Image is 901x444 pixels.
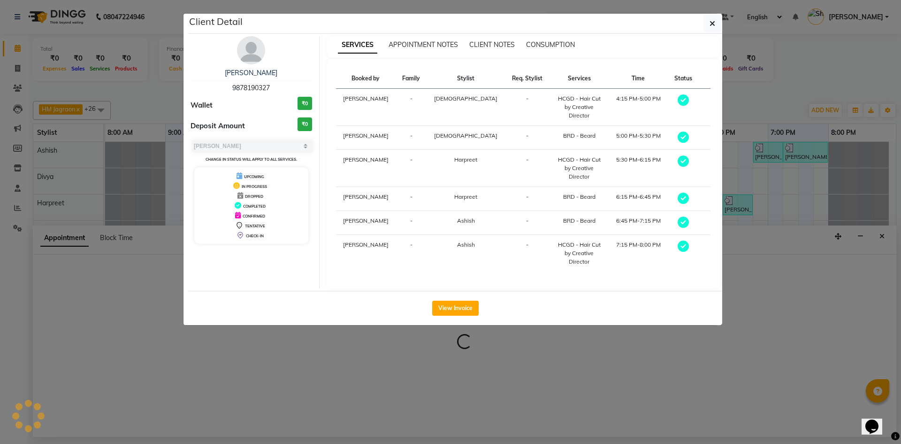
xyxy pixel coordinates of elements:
span: Harpreet [454,193,477,200]
td: 4:15 PM-5:00 PM [609,89,668,126]
th: Services [550,69,609,89]
span: SERVICES [338,37,377,54]
td: - [396,89,426,126]
td: 6:45 PM-7:15 PM [609,211,668,235]
td: - [396,211,426,235]
td: - [396,187,426,211]
td: 5:30 PM-6:15 PM [609,150,668,187]
td: - [505,150,550,187]
td: 6:15 PM-6:45 PM [609,187,668,211]
span: CHECK-IN [246,234,264,238]
iframe: chat widget [862,406,892,435]
span: 9878190327 [232,84,270,92]
div: HCGD - Hair Cut by Creative Director [555,241,603,266]
td: - [396,235,426,272]
img: avatar [237,36,265,64]
span: Harpreet [454,156,477,163]
td: [PERSON_NAME] [336,89,396,126]
td: - [505,235,550,272]
th: Stylist [427,69,505,89]
div: BRD - Beard [555,193,603,201]
div: BRD - Beard [555,217,603,225]
td: - [505,89,550,126]
span: COMPLETED [243,204,266,209]
td: [PERSON_NAME] [336,126,396,150]
div: HCGD - Hair Cut by Creative Director [555,156,603,181]
td: [PERSON_NAME] [336,150,396,187]
span: Ashish [457,217,475,224]
span: CONSUMPTION [526,40,575,49]
th: Family [396,69,426,89]
h3: ₹0 [298,117,312,131]
a: [PERSON_NAME] [225,69,277,77]
td: 7:15 PM-8:00 PM [609,235,668,272]
span: TENTATIVE [245,224,265,228]
th: Time [609,69,668,89]
td: [PERSON_NAME] [336,187,396,211]
th: Req. Stylist [505,69,550,89]
td: 5:00 PM-5:30 PM [609,126,668,150]
td: - [505,126,550,150]
span: UPCOMING [244,174,264,179]
button: View Invoice [432,301,479,316]
td: - [396,126,426,150]
td: - [505,211,550,235]
div: BRD - Beard [555,132,603,140]
td: - [396,150,426,187]
span: [DEMOGRAPHIC_DATA] [434,132,497,139]
th: Booked by [336,69,396,89]
h5: Client Detail [189,15,243,29]
td: [PERSON_NAME] [336,235,396,272]
span: Wallet [191,100,213,111]
span: APPOINTMENT NOTES [389,40,458,49]
div: HCGD - Hair Cut by Creative Director [555,94,603,120]
span: DROPPED [245,194,263,199]
span: [DEMOGRAPHIC_DATA] [434,95,497,102]
small: Change in status will apply to all services. [206,157,297,162]
td: - [505,187,550,211]
span: Ashish [457,241,475,248]
th: Status [668,69,698,89]
h3: ₹0 [298,97,312,110]
span: CLIENT NOTES [469,40,515,49]
span: CONFIRMED [243,214,265,218]
span: Deposit Amount [191,121,245,132]
td: [PERSON_NAME] [336,211,396,235]
span: IN PROGRESS [242,184,267,189]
